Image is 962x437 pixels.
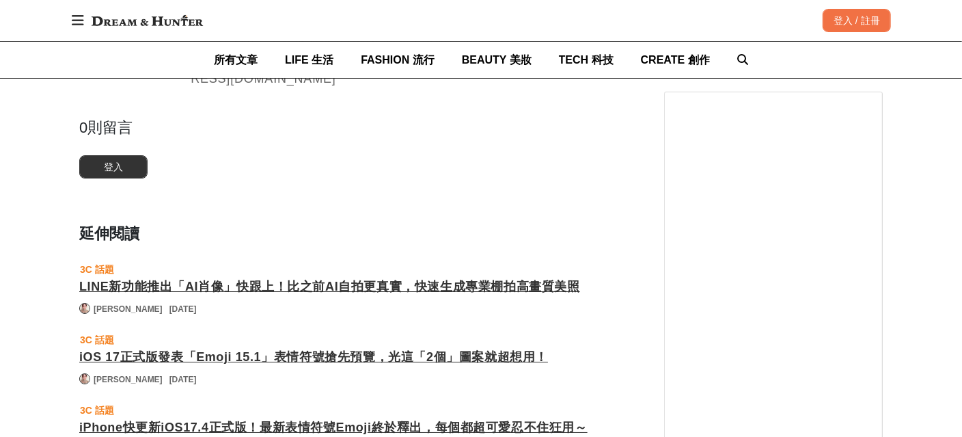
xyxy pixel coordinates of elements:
[79,278,637,296] a: LINE新功能推出「AI肖像」快跟上！比之前AI自拍更真實，快速生成專業棚拍高畫質美照
[79,303,90,314] a: Avatar
[641,54,710,66] span: CREATE 創作
[462,54,532,66] span: BEAUTY 美妝
[79,332,115,348] a: 3C 話題
[79,116,637,139] div: 0 則留言
[823,9,891,32] div: 登入 / 註冊
[361,54,435,66] span: FASHION 流行
[79,373,90,384] a: Avatar
[361,42,435,78] a: FASHION 流行
[79,402,115,419] a: 3C 話題
[80,403,114,418] div: 3C 話題
[214,54,258,66] span: 所有文章
[80,304,90,313] img: Avatar
[79,155,148,178] button: 登入
[641,42,710,78] a: CREATE 創作
[79,419,637,437] a: iPhone快更新iOS17.4正式版！最新表情符號Emoji終於釋出，每個都超可愛忍不住狂用～
[559,42,614,78] a: TECH 科技
[169,303,197,315] div: [DATE]
[80,332,114,347] div: 3C 話題
[94,303,163,315] a: [PERSON_NAME]
[80,262,114,277] div: 3C 話題
[462,42,532,78] a: BEAUTY 美妝
[79,222,637,245] div: 延伸閱讀
[285,42,333,78] a: LIFE 生活
[285,54,333,66] span: LIFE 生活
[79,261,115,278] a: 3C 話題
[85,8,210,33] img: Dream & Hunter
[79,348,637,367] a: iOS 17正式版發表「Emoji 15.1」表情符號搶先預覽，光這「2個」圖案就超想用！
[169,373,197,386] div: [DATE]
[214,42,258,78] a: 所有文章
[559,54,614,66] span: TECH 科技
[94,373,163,386] a: [PERSON_NAME]
[80,374,90,384] img: Avatar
